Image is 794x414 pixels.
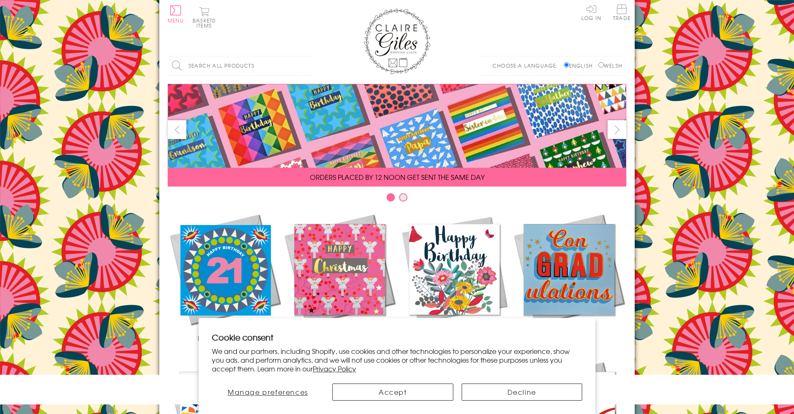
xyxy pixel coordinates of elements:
button: Manage preferences [212,384,324,401]
a: Privacy Policy [313,364,356,374]
a: Trade [613,4,631,22]
label: English [564,62,597,69]
div: Carousel Pagination [168,193,626,206]
input: Welsh [598,62,604,68]
span: 0 items [196,17,216,29]
p: We and our partners, including Shopify, use cookies and other technologies to personalize your ex... [212,347,582,373]
button: Menu [168,5,184,23]
label: Welsh [598,62,622,69]
input: English [564,62,569,68]
img: Claire Giles Greetings Cards [364,8,430,74]
span: Menu [168,17,184,24]
a: Academic [512,212,626,343]
button: Carousel Page 2 [399,193,407,202]
input: Search [305,56,314,75]
input: Search all products [168,56,314,75]
a: Christmas [282,212,397,343]
span: Trade [613,4,631,20]
p: Choose a language: [492,62,562,69]
button: prev [168,120,186,139]
button: Accept [332,384,453,401]
a: New Releases [168,212,282,343]
button: next [608,120,626,139]
a: Birthdays [397,212,512,343]
button: Decline [462,384,583,401]
h2: Cookie consent [212,331,582,343]
span: New Releases [198,333,252,343]
a: Log In [581,4,601,20]
button: Basket0 items [193,7,216,28]
span: Manage preferences [228,387,308,397]
button: Carousel Page 1 (Current Slide) [387,193,395,202]
span: ORDERS PLACED BY 12 NOON GET SENT THE SAME DAY [310,172,485,182]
